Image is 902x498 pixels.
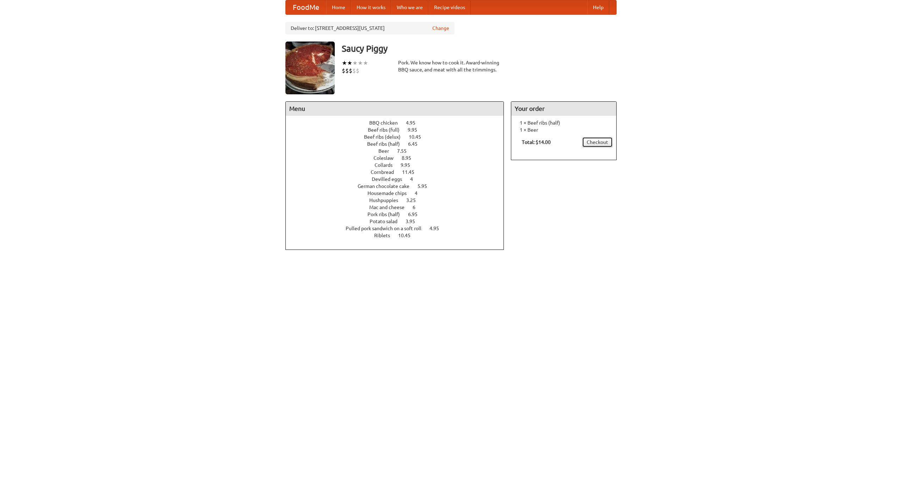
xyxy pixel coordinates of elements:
span: 6.45 [408,141,425,147]
li: $ [349,67,352,75]
span: 4 [410,176,420,182]
span: 5.95 [418,183,434,189]
li: $ [342,67,345,75]
li: 1 × Beef ribs (half) [515,119,613,126]
span: Collards [375,162,400,168]
a: Beef ribs (delux) 10.45 [364,134,434,140]
span: 10.45 [409,134,428,140]
h3: Saucy Piggy [342,42,617,56]
a: Beer 7.55 [378,148,420,154]
span: 7.55 [397,148,414,154]
a: How it works [351,0,391,14]
span: Beef ribs (delux) [364,134,408,140]
span: Pulled pork sandwich on a soft roll [346,226,428,231]
span: Potato salad [370,219,404,224]
a: Hushpuppies 3.25 [369,197,429,203]
a: Beef ribs (full) 9.95 [368,127,430,133]
a: BBQ chicken 4.95 [369,120,428,126]
a: Pulled pork sandwich on a soft roll 4.95 [346,226,452,231]
span: Beef ribs (half) [367,141,407,147]
span: Riblets [374,233,397,238]
li: $ [345,67,349,75]
span: Pork ribs (half) [367,212,407,217]
a: Recipe videos [428,0,471,14]
a: Mac and cheese 6 [369,204,428,210]
a: Devilled eggs 4 [372,176,426,182]
span: Cornbread [371,169,401,175]
span: 4.95 [430,226,446,231]
a: FoodMe [286,0,326,14]
b: Total: $14.00 [522,139,551,145]
a: Housemade chips 4 [367,190,431,196]
span: 10.45 [398,233,418,238]
li: 1 × Beer [515,126,613,133]
a: Home [326,0,351,14]
span: 3.95 [406,219,422,224]
span: 6 [413,204,422,210]
a: Beef ribs (half) 6.45 [367,141,431,147]
span: 9.95 [408,127,424,133]
a: Who we are [391,0,428,14]
a: Cornbread 11.45 [371,169,427,175]
span: 9.95 [401,162,417,168]
span: Beef ribs (full) [368,127,407,133]
a: Potato salad 3.95 [370,219,428,224]
a: Help [587,0,609,14]
span: Beer [378,148,396,154]
span: Devilled eggs [372,176,409,182]
a: German chocolate cake 5.95 [358,183,440,189]
a: Collards 9.95 [375,162,423,168]
span: German chocolate cake [358,183,416,189]
h4: Menu [286,102,503,116]
li: ★ [352,59,358,67]
span: Mac and cheese [369,204,412,210]
a: Pork ribs (half) 6.95 [367,212,431,217]
li: ★ [358,59,363,67]
h4: Your order [511,102,616,116]
a: Checkout [582,137,613,147]
span: Hushpuppies [369,197,405,203]
span: 4.95 [406,120,422,126]
span: 11.45 [402,169,421,175]
span: Coleslaw [373,155,401,161]
span: 6.95 [408,212,425,217]
a: Riblets 10.45 [374,233,424,238]
span: 8.95 [402,155,418,161]
div: Pork. We know how to cook it. Award-winning BBQ sauce, and meat with all the trimmings. [398,59,504,73]
span: 3.25 [406,197,423,203]
img: angular.jpg [285,42,335,94]
div: Deliver to: [STREET_ADDRESS][US_STATE] [285,22,455,34]
li: ★ [347,59,352,67]
li: ★ [342,59,347,67]
li: ★ [363,59,368,67]
li: $ [356,67,359,75]
li: $ [352,67,356,75]
span: BBQ chicken [369,120,405,126]
a: Coleslaw 8.95 [373,155,424,161]
span: Housemade chips [367,190,414,196]
span: 4 [415,190,425,196]
a: Change [432,25,449,32]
